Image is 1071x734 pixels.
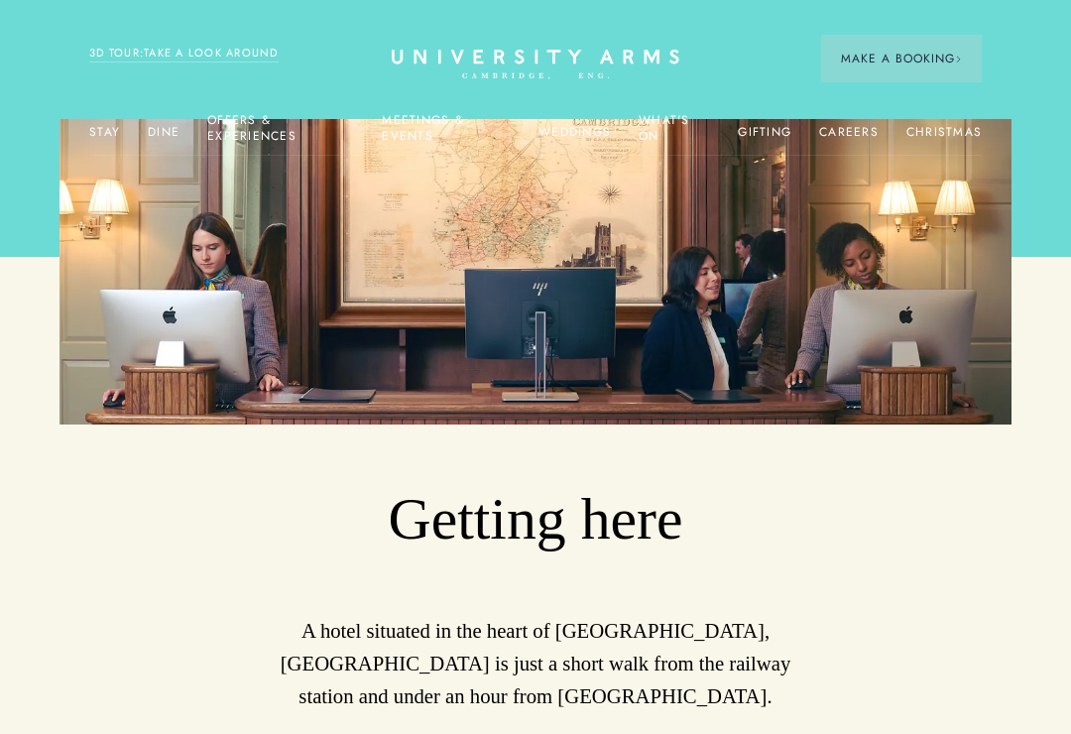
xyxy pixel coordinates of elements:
img: image-5623dd55eb3be5e1f220c14097a2109fa32372e4-2048x1119-jpg [59,119,1011,425]
a: Gifting [738,125,791,151]
a: Christmas [906,125,982,151]
img: Arrow icon [955,56,962,62]
button: Make a BookingArrow icon [821,35,982,82]
a: Home [392,50,679,80]
a: 3D TOUR:TAKE A LOOK AROUND [89,45,279,62]
a: Stay [89,125,120,151]
a: Careers [819,125,879,151]
a: Meetings & Events [382,113,511,155]
a: Offers & Experiences [207,113,354,155]
a: Weddings [538,125,611,151]
a: Dine [148,125,179,151]
h1: Getting here [89,484,982,554]
span: Make a Booking [841,50,962,67]
a: What's On [639,113,710,155]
